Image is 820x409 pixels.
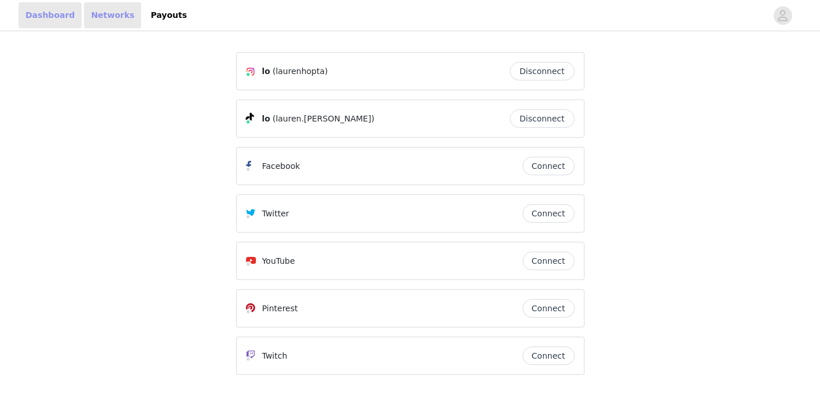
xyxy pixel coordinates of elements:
[262,208,289,220] p: Twitter
[523,347,575,365] button: Connect
[84,2,141,28] a: Networks
[246,67,255,76] img: Instagram Icon
[19,2,82,28] a: Dashboard
[777,6,788,25] div: avatar
[510,109,575,128] button: Disconnect
[262,255,295,267] p: YouTube
[523,299,575,318] button: Connect
[510,62,575,80] button: Disconnect
[523,204,575,223] button: Connect
[262,160,300,172] p: Facebook
[262,65,270,78] span: lo
[262,303,298,315] p: Pinterest
[262,113,270,125] span: lo
[262,350,288,362] p: Twitch
[273,65,328,78] span: (laurenhopta)
[523,157,575,175] button: Connect
[273,113,374,125] span: (lauren.[PERSON_NAME])
[144,2,194,28] a: Payouts
[523,252,575,270] button: Connect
